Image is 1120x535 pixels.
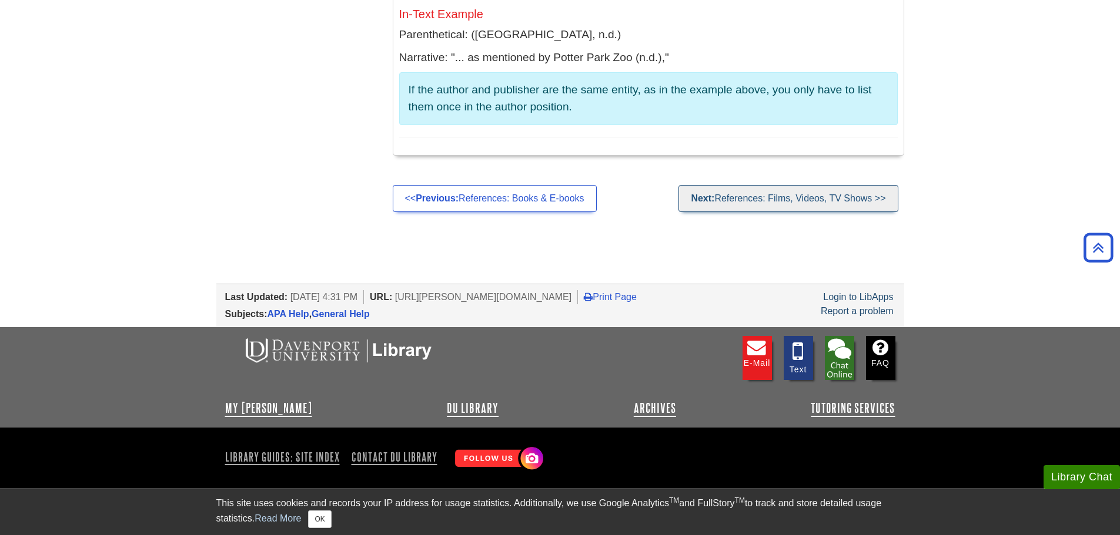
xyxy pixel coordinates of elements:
a: DU Library [447,401,499,415]
a: Text [784,336,813,380]
button: Close [308,510,331,528]
a: Tutoring Services [811,401,895,415]
button: Library Chat [1044,465,1120,489]
a: APA Help [268,309,309,319]
i: Print Page [584,292,593,301]
strong: Next: [691,193,714,203]
a: Print Page [584,292,637,302]
strong: Previous: [416,193,459,203]
a: <<Previous:References: Books & E-books [393,185,597,212]
span: [DATE] 4:31 PM [290,292,357,302]
a: My [PERSON_NAME] [225,401,312,415]
a: Login to LibApps [823,292,893,302]
img: DU Libraries [225,336,449,364]
span: Subjects: [225,309,268,319]
a: Archives [634,401,676,415]
a: Read More [255,513,301,523]
img: Library Chat [825,336,854,380]
span: Last Updated: [225,292,288,302]
h5: In-Text Example [399,8,898,21]
span: URL: [370,292,392,302]
sup: TM [669,496,679,504]
span: [URL][PERSON_NAME][DOMAIN_NAME] [395,292,572,302]
a: Report a problem [821,306,894,316]
p: Parenthetical: ([GEOGRAPHIC_DATA], n.d.) [399,26,898,43]
a: Back to Top [1079,240,1117,255]
a: FAQ [866,336,895,380]
a: General Help [312,309,370,319]
a: E-mail [743,336,772,380]
img: Follow Us! Instagram [449,442,546,476]
a: Contact DU Library [347,447,442,467]
a: Library Guides: Site Index [225,447,345,467]
p: If the author and publisher are the same entity, as in the example above, you only have to list t... [409,82,888,116]
sup: TM [735,496,745,504]
p: Narrative: "... as mentioned by Potter Park Zoo (n.d.)," [399,49,898,66]
li: Chat with Library [825,336,854,380]
span: , [268,309,370,319]
div: This site uses cookies and records your IP address for usage statistics. Additionally, we use Goo... [216,496,904,528]
a: Next:References: Films, Videos, TV Shows >> [678,185,898,212]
